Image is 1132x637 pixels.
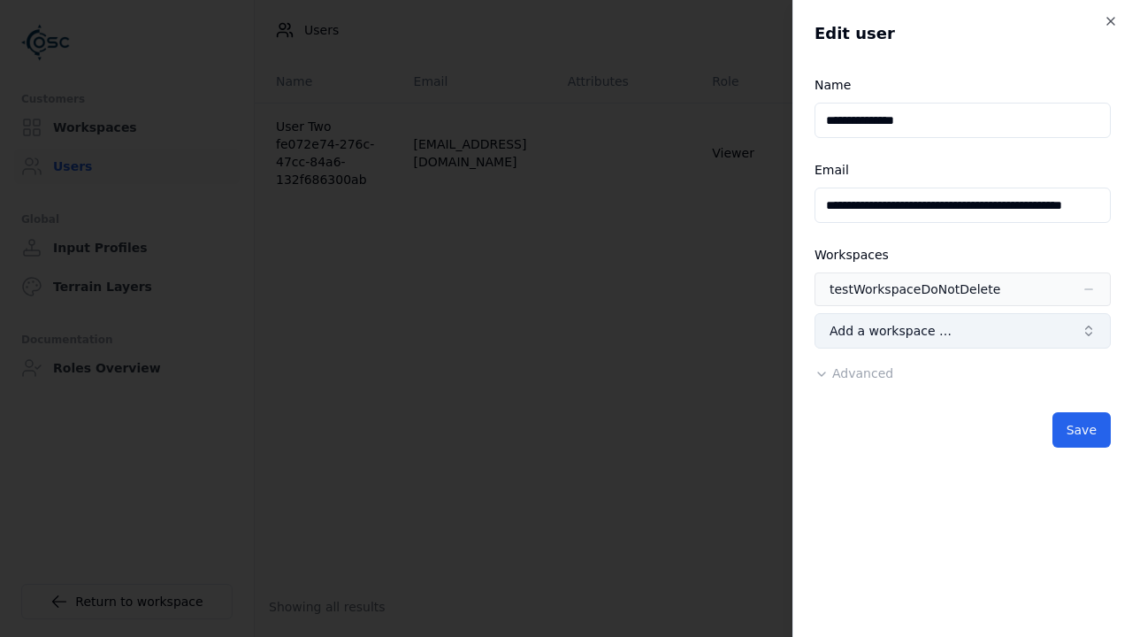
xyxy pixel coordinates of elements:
[815,365,893,382] button: Advanced
[815,21,1111,46] h2: Edit user
[830,322,952,340] span: Add a workspace …
[830,280,1000,298] div: testWorkspaceDoNotDelete
[832,366,893,380] span: Advanced
[1052,412,1111,448] button: Save
[815,248,889,262] label: Workspaces
[815,78,851,92] label: Name
[815,163,849,177] label: Email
